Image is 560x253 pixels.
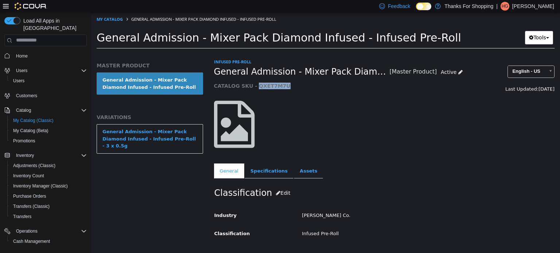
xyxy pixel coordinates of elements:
div: Infused Pre-Roll [205,215,468,228]
span: Inventory [16,153,34,158]
span: Last Updated: [414,74,447,79]
button: Operations [13,227,40,236]
span: Purchase Orders [10,192,87,201]
div: H Griffin [501,2,509,11]
span: HG [502,2,508,11]
button: Customers [1,90,90,101]
span: Active [350,56,365,62]
span: My Catalog (Classic) [10,116,87,125]
button: Inventory [13,151,37,160]
span: Feedback [388,3,410,10]
span: Inventory Count [10,171,87,180]
span: Inventory Count [13,173,44,179]
span: Classification [123,218,159,224]
span: Transfers (Classic) [13,203,50,209]
span: Users [13,66,87,75]
input: Dark Mode [416,3,431,10]
button: Edit [181,174,203,187]
span: General Admission - Mixer Pack Diamond Infused - Infused Pre-Roll [123,54,299,65]
span: Promotions [10,137,87,145]
button: Users [7,76,90,86]
span: Home [13,51,87,60]
a: Customers [13,91,40,100]
button: Transfers (Classic) [7,201,90,212]
span: Users [16,68,27,74]
a: Inventory Count [10,171,47,180]
button: Purchase Orders [7,191,90,201]
p: [PERSON_NAME] [512,2,554,11]
span: Users [10,76,87,85]
span: My Catalog (Beta) [10,126,87,135]
h5: CATALOG SKU - QXET7M7U [123,70,376,76]
span: Purchase Orders [13,193,46,199]
img: Cova [15,3,47,10]
a: Purchase Orders [10,192,49,201]
a: Transfers (Classic) [10,202,52,211]
button: Catalog [13,106,34,115]
div: [PERSON_NAME] Co. [205,197,468,209]
small: [Master Product] [299,56,346,62]
button: My Catalog (Beta) [7,126,90,136]
a: Specifications [153,151,202,166]
span: General Admission - Mixer Pack Diamond Infused - Infused Pre-Roll [5,19,370,31]
span: Users [13,78,24,84]
span: Customers [16,93,37,99]
span: Adjustments (Classic) [10,161,87,170]
button: Cash Management [7,236,90,246]
span: [DATE] [447,74,463,79]
span: Customers [13,91,87,100]
span: Promotions [13,138,35,144]
a: My Catalog (Classic) [10,116,57,125]
span: Industry [123,200,146,205]
span: Adjustments (Classic) [13,163,55,169]
span: Catalog [16,107,31,113]
button: Adjustments (Classic) [7,161,90,171]
button: Home [1,51,90,61]
span: Operations [16,228,38,234]
button: Users [13,66,30,75]
span: Home [16,53,28,59]
span: Inventory [13,151,87,160]
button: Inventory Manager (Classic) [7,181,90,191]
button: Promotions [7,136,90,146]
span: My Catalog (Classic) [13,118,54,123]
a: Home [13,52,31,60]
span: Cash Management [10,237,87,246]
span: Load All Apps in [GEOGRAPHIC_DATA] [20,17,87,32]
h5: VARIATIONS [5,101,112,108]
button: Inventory Count [7,171,90,181]
button: Catalog [1,105,90,115]
button: Operations [1,226,90,236]
a: Cash Management [10,237,53,246]
span: Operations [13,227,87,236]
span: Inventory Manager (Classic) [13,183,68,189]
a: English - US [416,53,463,65]
span: Cash Management [13,238,50,244]
a: General Admission - Mixer Pack Diamond Infused - Infused Pre-Roll [5,60,112,82]
button: Tools [434,18,462,32]
a: My Catalog (Beta) [10,126,51,135]
span: Transfers [13,214,31,220]
a: Users [10,76,27,85]
div: General Admission - Mixer Pack Diamond Infused - Infused Pre-Roll - 3 x 0.5g [11,115,106,137]
p: Thanks For Shopping [444,2,493,11]
h2: Classification [123,174,463,187]
a: Adjustments (Classic) [10,161,58,170]
span: General Admission - Mixer Pack Diamond Infused - Infused Pre-Roll [40,4,185,9]
a: General [123,151,153,166]
span: My Catalog (Beta) [13,128,48,134]
a: Transfers [10,212,34,221]
span: Transfers (Classic) [10,202,87,211]
a: My Catalog [5,4,32,9]
a: Assets [203,151,232,166]
a: Promotions [10,137,38,145]
p: | [496,2,498,11]
a: Infused Pre-Roll [123,46,160,52]
h5: MASTER PRODUCT [5,50,112,56]
span: Inventory Manager (Classic) [10,182,87,190]
a: Inventory Manager (Classic) [10,182,71,190]
span: Catalog [13,106,87,115]
span: English - US [417,53,454,64]
button: Users [1,66,90,76]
